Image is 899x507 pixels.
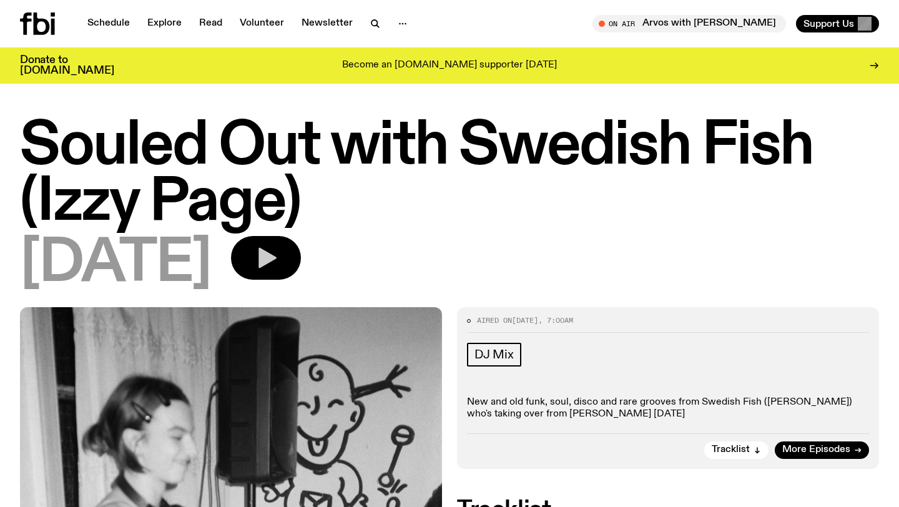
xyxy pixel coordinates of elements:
span: [DATE] [20,236,211,292]
span: Support Us [803,18,854,29]
p: Become an [DOMAIN_NAME] supporter [DATE] [342,60,557,71]
a: Volunteer [232,15,292,32]
a: Read [192,15,230,32]
button: Tracklist [704,441,769,459]
a: DJ Mix [467,343,521,367]
a: Newsletter [294,15,360,32]
span: [DATE] [512,315,538,325]
p: New and old funk, soul, disco and rare grooves from Swedish Fish ([PERSON_NAME]) who's taking ove... [467,396,869,420]
h3: Donate to [DOMAIN_NAME] [20,55,114,76]
button: On AirArvos with [PERSON_NAME] [592,15,786,32]
a: Schedule [80,15,137,32]
span: DJ Mix [474,348,514,362]
a: Explore [140,15,189,32]
span: Aired on [477,315,512,325]
h1: Souled Out with Swedish Fish (Izzy Page) [20,119,879,231]
button: Support Us [796,15,879,32]
span: More Episodes [782,445,850,455]
span: Tracklist [712,445,750,455]
span: , 7:00am [538,315,573,325]
a: More Episodes [775,441,869,459]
